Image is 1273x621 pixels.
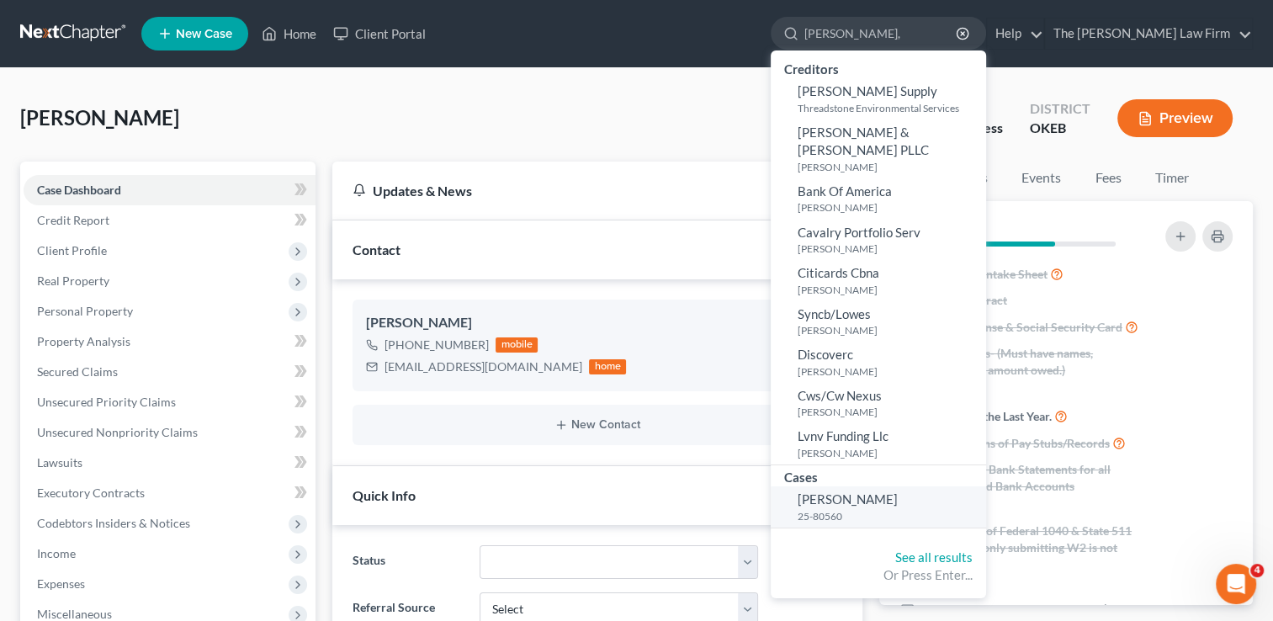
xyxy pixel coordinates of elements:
[37,576,85,591] span: Expenses
[1030,119,1090,138] div: OKEB
[771,465,986,486] div: Cases
[798,306,871,321] span: Syncb/Lowes
[1117,99,1233,137] button: Preview
[24,205,316,236] a: Credit Report
[496,337,538,353] div: mobile
[37,183,121,197] span: Case Dashboard
[771,78,986,119] a: [PERSON_NAME] SupplyThreadstone Environmental Services
[385,337,489,353] div: [PHONE_NUMBER]
[798,428,888,443] span: Lvnv Funding Llc
[1045,19,1252,49] a: The [PERSON_NAME] Law Firm
[24,175,316,205] a: Case Dashboard
[798,405,982,419] small: [PERSON_NAME]
[798,160,982,174] small: [PERSON_NAME]
[923,345,1145,379] span: All Creditors- (Must have names, addresses & amount owed.)
[24,478,316,508] a: Executory Contracts
[798,125,929,157] span: [PERSON_NAME] & [PERSON_NAME] PLLC
[37,455,82,470] span: Lawsuits
[771,57,986,78] div: Creditors
[771,301,986,342] a: Syncb/Lowes[PERSON_NAME]
[37,425,198,439] span: Unsecured Nonpriority Claims
[771,342,986,383] a: Discoverc[PERSON_NAME]
[37,304,133,318] span: Personal Property
[37,273,109,288] span: Real Property
[771,178,986,220] a: Bank Of America[PERSON_NAME]
[923,435,1110,452] span: Last 6 months of Pay Stubs/Records
[37,243,107,257] span: Client Profile
[1216,564,1256,604] iframe: Intercom live chat
[798,241,982,256] small: [PERSON_NAME]
[385,358,582,375] div: [EMAIL_ADDRESS][DOMAIN_NAME]
[37,334,130,348] span: Property Analysis
[589,359,626,374] div: home
[798,323,982,337] small: [PERSON_NAME]
[923,523,1145,573] span: Last 4 years of Federal 1040 & State 511 Tax forms. (only submitting W2 is not acceptable)
[37,486,145,500] span: Executory Contracts
[923,461,1145,495] span: 6 Months of Bank Statements for all Financial and Bank Accounts
[923,319,1122,336] span: Drivers License & Social Security Card
[923,292,1007,309] span: Signed Contract
[37,607,112,621] span: Miscellaneous
[353,182,792,199] div: Updates & News
[771,119,986,178] a: [PERSON_NAME] & [PERSON_NAME] PLLC[PERSON_NAME]
[1008,162,1074,194] a: Events
[798,83,937,98] span: [PERSON_NAME] Supply
[771,383,986,424] a: Cws/Cw Nexus[PERSON_NAME]
[325,19,434,49] a: Client Portal
[1250,564,1264,577] span: 4
[366,418,829,432] button: New Contact
[784,566,973,584] div: Or Press Enter...
[344,545,470,579] label: Status
[798,265,879,280] span: Citicards Cbna
[987,19,1043,49] a: Help
[798,491,898,507] span: [PERSON_NAME]
[37,546,76,560] span: Income
[353,241,400,257] span: Contact
[24,357,316,387] a: Secured Claims
[24,387,316,417] a: Unsecured Priority Claims
[798,183,892,199] span: Bank Of America
[1030,99,1090,119] div: District
[771,260,986,301] a: Citicards Cbna[PERSON_NAME]
[798,446,982,460] small: [PERSON_NAME]
[895,549,973,565] a: See all results
[798,101,982,115] small: Threadstone Environmental Services
[798,388,882,403] span: Cws/Cw Nexus
[804,18,958,49] input: Search by name...
[20,105,179,130] span: [PERSON_NAME]
[1142,162,1202,194] a: Timer
[37,516,190,530] span: Codebtors Insiders & Notices
[24,448,316,478] a: Lawsuits
[771,486,986,528] a: [PERSON_NAME]25-80560
[366,313,829,333] div: [PERSON_NAME]
[176,28,232,40] span: New Case
[798,225,920,240] span: Cavalry Portfolio Serv
[37,395,176,409] span: Unsecured Priority Claims
[24,326,316,357] a: Property Analysis
[24,417,316,448] a: Unsecured Nonpriority Claims
[771,220,986,261] a: Cavalry Portfolio Serv[PERSON_NAME]
[798,509,982,523] small: 25-80560
[798,200,982,215] small: [PERSON_NAME]
[923,408,1052,425] span: Lawsuits in the Last Year.
[37,364,118,379] span: Secured Claims
[771,423,986,464] a: Lvnv Funding Llc[PERSON_NAME]
[1081,162,1135,194] a: Fees
[353,487,416,503] span: Quick Info
[37,213,109,227] span: Credit Report
[253,19,325,49] a: Home
[798,364,982,379] small: [PERSON_NAME]
[798,283,982,297] small: [PERSON_NAME]
[798,347,853,362] span: Discoverc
